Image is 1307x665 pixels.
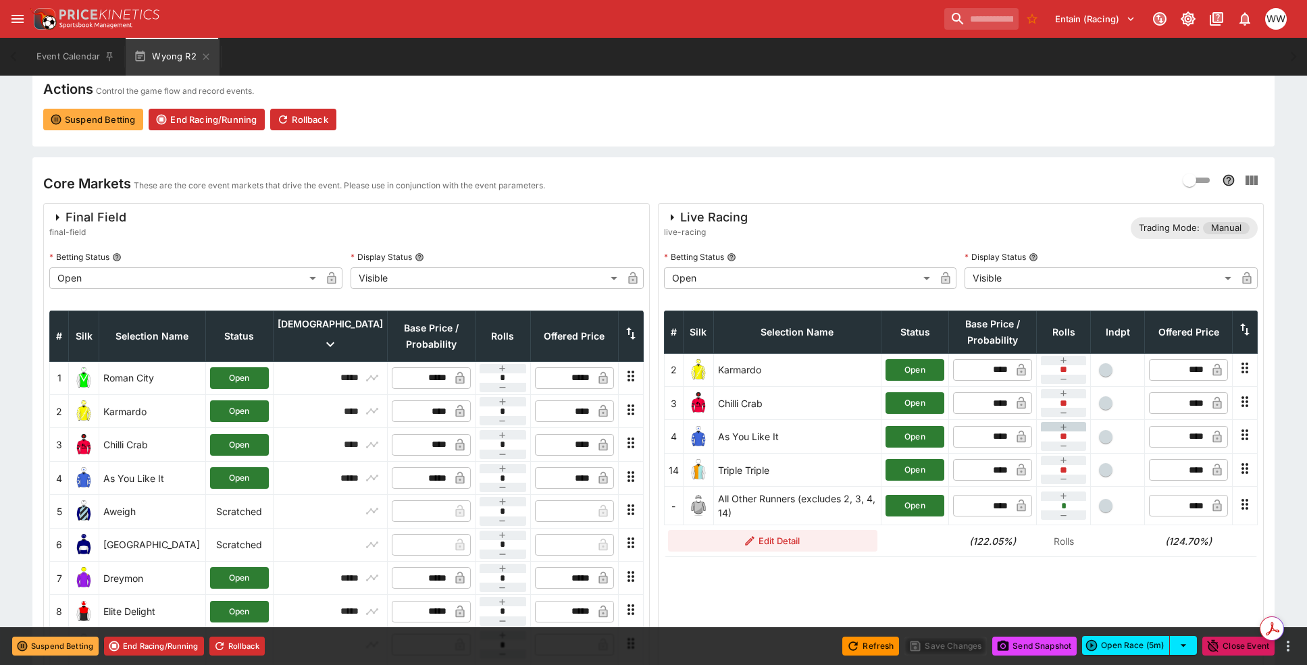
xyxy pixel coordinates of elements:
button: Rollback [270,109,336,130]
button: Betting Status [112,252,122,262]
td: 4 [664,420,683,453]
button: Toggle light/dark mode [1176,7,1200,31]
button: Select Tenant [1047,8,1144,30]
td: 6 [50,528,69,561]
button: select merge strategy [1170,636,1197,655]
button: Open [210,567,269,589]
th: Rolls [1037,311,1091,353]
img: runner 2 [688,359,709,381]
p: Scratched [210,504,269,518]
img: Sportsbook Management [59,22,132,28]
div: Open [49,267,321,289]
th: Offered Price [530,311,618,361]
td: 2 [664,353,683,386]
button: Documentation [1204,7,1229,31]
span: Manual [1203,221,1250,235]
th: # [50,311,69,361]
th: [DEMOGRAPHIC_DATA] [273,311,387,361]
button: Send Snapshot [992,637,1077,656]
button: Open [210,467,269,489]
div: Open [664,267,936,289]
button: Rollback [209,637,265,656]
td: All Other Runners (excludes 2, 3, 4, 14) [713,487,881,525]
button: Display Status [415,252,424,262]
h6: (124.70%) [1149,534,1229,548]
button: Edit Detail [668,530,877,552]
td: Karmardo [713,353,881,386]
td: Elite Delight [99,595,206,628]
img: runner 3 [73,434,95,456]
img: PriceKinetics [59,9,159,20]
td: Chilli Crab [713,387,881,420]
img: runner 6 [73,534,95,556]
p: Display Status [965,251,1026,263]
th: Status [881,311,949,353]
td: 2 [50,395,69,428]
div: William Wallace [1265,8,1287,30]
div: split button [1082,636,1197,655]
button: Open [886,426,944,448]
img: runner 4 [688,426,709,448]
button: Open Race (5m) [1082,636,1170,655]
td: 5 [50,495,69,528]
img: runner 4 [73,467,95,489]
button: Open [886,459,944,481]
button: Open [886,392,944,414]
button: End Racing/Running [149,109,265,130]
th: Rolls [475,311,530,361]
img: runner 2 [73,400,95,422]
button: Suspend Betting [43,109,143,130]
button: Notifications [1233,7,1257,31]
th: Selection Name [99,311,206,361]
button: William Wallace [1261,4,1291,34]
button: Close Event [1202,637,1275,656]
input: search [944,8,1019,30]
button: Betting Status [727,252,736,262]
td: 8 [50,595,69,628]
span: final-field [49,225,126,239]
p: Betting Status [49,251,109,263]
button: open drawer [5,7,30,31]
p: Display Status [351,251,412,263]
button: Suspend Betting [12,637,99,656]
td: Aweigh [99,495,206,528]
p: Rolls [1041,534,1087,548]
button: Open [886,359,944,381]
td: 1 [50,361,69,394]
button: No Bookmarks [1021,8,1043,30]
img: runner 14 [688,459,709,481]
div: Final Field [49,209,126,225]
td: Dreymon [99,562,206,595]
img: runner 7 [73,567,95,589]
p: Betting Status [664,251,724,263]
td: 7 [50,562,69,595]
p: Control the game flow and record events. [96,84,254,98]
button: Open [210,601,269,622]
h6: (122.05%) [953,534,1033,548]
div: Visible [351,267,622,289]
th: Base Price / Probability [949,311,1037,353]
th: Silk [69,311,99,361]
img: runner 8 [73,601,95,622]
img: PriceKinetics Logo [30,5,57,32]
td: [GEOGRAPHIC_DATA] [99,528,206,561]
td: Chilli Crab [99,428,206,461]
th: Base Price / Probability [387,311,475,361]
button: End Racing/Running [104,637,204,656]
button: Open [210,367,269,389]
td: 3 [664,387,683,420]
td: Triple Triple [713,453,881,486]
th: Selection Name [713,311,881,353]
div: Visible [965,267,1236,289]
td: 14 [664,453,683,486]
td: 3 [50,428,69,461]
h4: Core Markets [43,175,131,192]
button: Wyong R2 [126,38,219,76]
p: These are the core event markets that drive the event. Please use in conjunction with the event p... [134,179,545,192]
button: Event Calendar [28,38,123,76]
p: Scratched [210,537,269,552]
button: Display Status [1029,252,1038,262]
button: Open [210,400,269,422]
button: Connected to PK [1148,7,1172,31]
td: Karmardo [99,395,206,428]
